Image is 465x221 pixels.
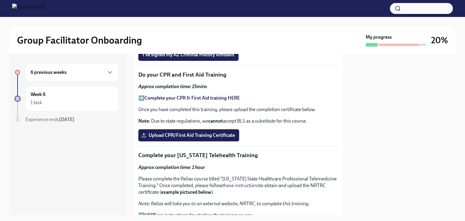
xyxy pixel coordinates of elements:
[138,151,339,159] p: Complete your [US_STATE] Telehealth Training
[31,99,42,106] div: 1 task
[31,69,67,76] h6: 6 previous weeks
[12,4,46,13] img: CharlieHealth
[144,95,240,101] a: Complete your CPR & First Aid training HERE
[138,129,239,141] label: Upload CPR/First Aid Training Certificate
[138,164,205,170] strong: Approx completion time: 1 hour
[138,84,207,89] strong: Approx completion time: 15mins
[15,86,119,111] a: Week 61 task
[31,91,45,98] h6: Week 6
[138,71,339,79] p: Do your CPR and First Aid Training
[59,117,74,122] strong: [DATE]
[138,95,339,101] p: ➡️
[143,132,235,138] span: Upload CPR/First Aid Training Certificate
[431,35,448,46] h3: 20%
[138,118,149,124] strong: Note
[143,52,234,58] span: I've signed my AZ Criminal History Affidavit
[17,34,142,46] h2: Group Facilitator Onboarding
[161,189,211,195] strong: example pictured below
[25,117,74,122] span: Experience ends
[366,34,392,41] strong: My progress
[138,176,339,196] p: Please complete the Relias course titled "[US_STATE] State Healthcare Professional Telemedicine T...
[138,201,310,206] em: Note: Relias will take you to an external website, NRTRC, to complete this training.
[138,106,339,113] p: Once you have completed this training, please upload the completion certificate below.
[25,64,119,81] div: 6 previous weeks
[208,118,223,124] strong: cannot
[144,212,157,218] a: HERE
[138,49,239,61] button: I've signed my AZ Criminal History Affidavit
[138,118,339,124] p: : Due to state regulations, we accept BLS as a substitute for this course.
[223,183,259,188] a: these instructions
